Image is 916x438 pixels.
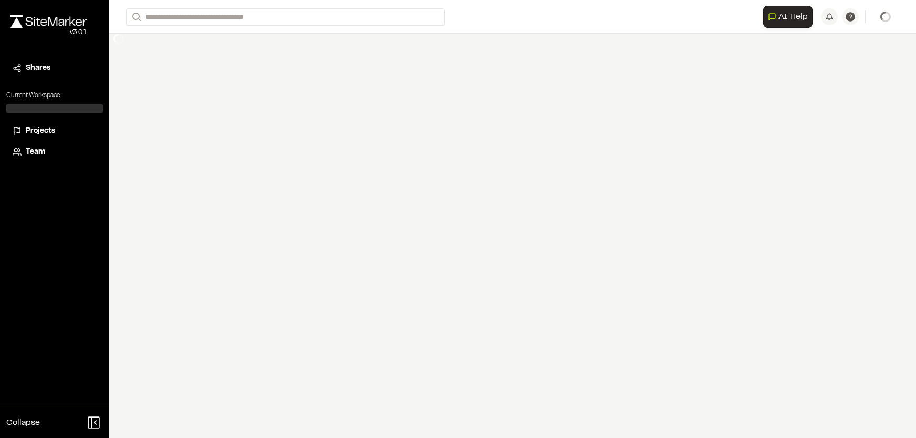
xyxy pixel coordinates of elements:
img: rebrand.png [10,15,87,28]
a: Shares [13,62,97,74]
span: AI Help [778,10,808,23]
span: Team [26,146,45,158]
span: Shares [26,62,50,74]
button: Search [126,8,145,26]
a: Projects [13,125,97,137]
span: Projects [26,125,55,137]
button: Open AI Assistant [763,6,813,28]
div: Open AI Assistant [763,6,817,28]
div: Oh geez...please don't... [10,28,87,37]
p: Current Workspace [6,91,103,100]
a: Team [13,146,97,158]
span: Collapse [6,416,40,429]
